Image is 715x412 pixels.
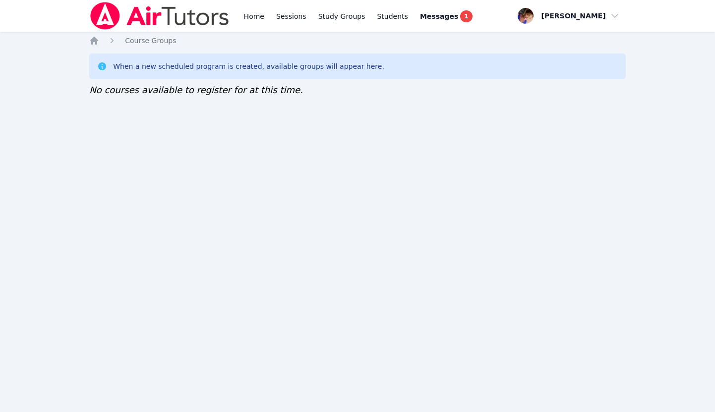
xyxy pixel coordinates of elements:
nav: Breadcrumb [89,36,626,46]
span: No courses available to register for at this time. [89,85,303,95]
a: Course Groups [125,36,176,46]
span: Messages [420,11,458,21]
img: Air Tutors [89,2,230,30]
span: Course Groups [125,37,176,45]
span: 1 [460,10,472,22]
div: When a new scheduled program is created, available groups will appear here. [113,61,384,71]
